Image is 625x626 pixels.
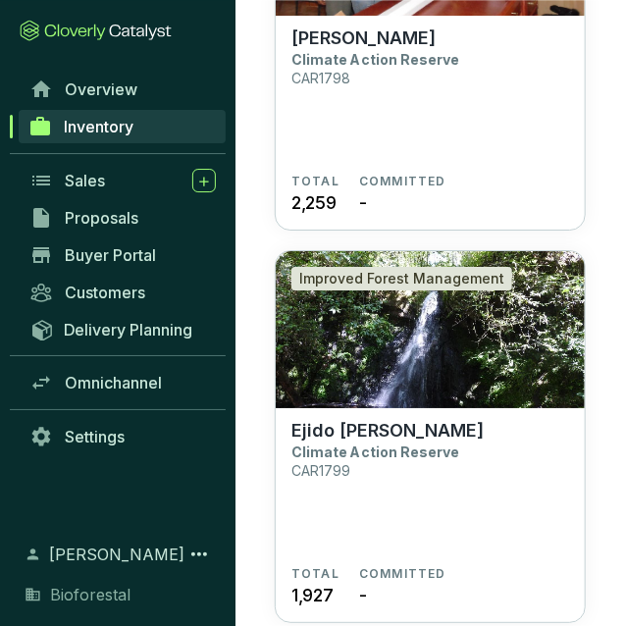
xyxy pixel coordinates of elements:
[291,566,339,582] span: TOTAL
[291,70,350,86] p: CAR1798
[20,313,226,345] a: Delivery Planning
[65,208,138,228] span: Proposals
[276,251,585,408] img: Ejido Jonuco Pedernales
[359,582,367,608] span: -
[65,283,145,302] span: Customers
[359,189,367,216] span: -
[359,566,446,582] span: COMMITTED
[64,320,192,339] span: Delivery Planning
[20,238,226,272] a: Buyer Portal
[291,174,339,189] span: TOTAL
[20,276,226,309] a: Customers
[50,583,130,606] span: Bioforestal
[291,189,337,216] span: 2,259
[291,267,512,290] div: Improved Forest Management
[291,443,459,460] p: Climate Action Reserve
[20,366,226,399] a: Omnichannel
[65,427,125,446] span: Settings
[275,250,586,623] a: Ejido Jonuco PedernalesImproved Forest ManagementEjido [PERSON_NAME]Climate Action ReserveCAR1799...
[65,79,137,99] span: Overview
[20,73,226,106] a: Overview
[20,164,226,197] a: Sales
[65,171,105,190] span: Sales
[359,174,446,189] span: COMMITTED
[65,245,156,265] span: Buyer Portal
[64,117,133,136] span: Inventory
[20,201,226,235] a: Proposals
[65,373,162,392] span: Omnichannel
[291,420,484,442] p: Ejido [PERSON_NAME]
[291,462,350,479] p: CAR1799
[291,51,459,68] p: Climate Action Reserve
[49,543,184,566] span: [PERSON_NAME]
[291,582,334,608] span: 1,927
[19,110,226,143] a: Inventory
[291,27,436,49] p: [PERSON_NAME]
[20,420,226,453] a: Settings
